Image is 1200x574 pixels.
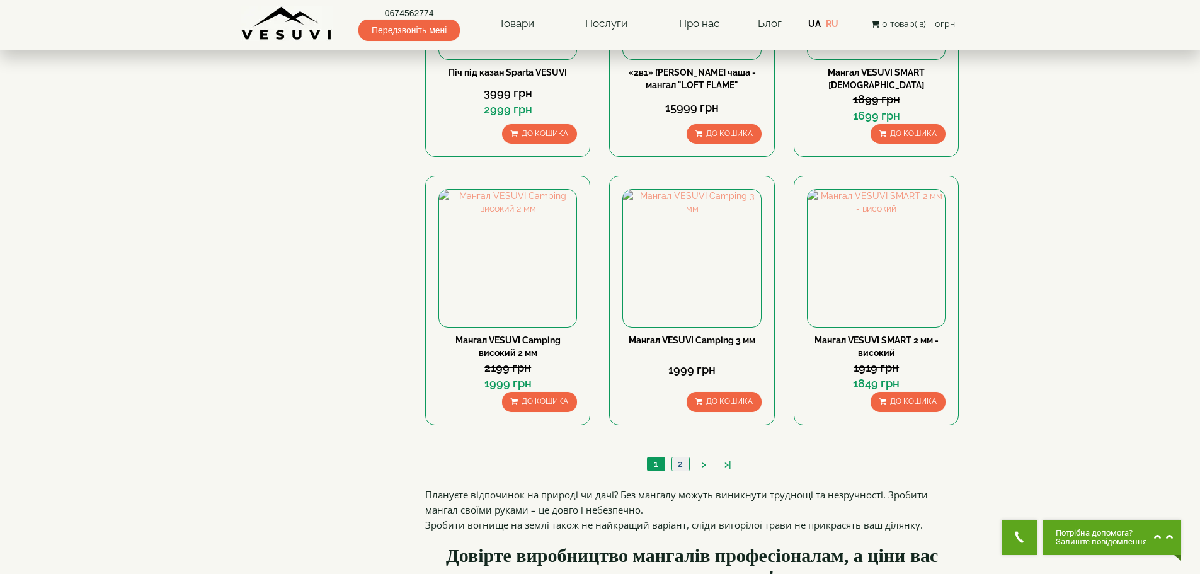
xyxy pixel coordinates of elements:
[486,9,547,38] a: Товари
[807,91,946,108] div: 1899 грн
[438,376,577,392] div: 1999 грн
[807,376,946,392] div: 1849 грн
[807,108,946,124] div: 1699 грн
[358,7,460,20] a: 0674562774
[1043,520,1181,555] button: Chat button
[438,85,577,101] div: 3999 грн
[1056,529,1147,537] span: Потрібна допомога?
[439,190,576,327] img: Мангал VESUVI Camping високий 2 мм
[871,392,946,411] button: До кошика
[758,17,782,30] a: Блог
[438,101,577,118] div: 2999 грн
[455,335,561,358] a: Мангал VESUVI Camping високий 2 мм
[425,487,959,517] p: Плануєте відпочинок на природі чи дачі? Без мангалу можуть виникнути труднощі та незручності. Зро...
[882,19,955,29] span: 0 товар(ів) - 0грн
[1056,537,1147,546] span: Залиште повідомлення
[654,459,658,469] span: 1
[890,129,937,138] span: До кошика
[706,129,753,138] span: До кошика
[1002,520,1037,555] button: Get Call button
[425,517,959,532] p: Зробити вогнище на землі також не найкращий варіант, сліди вигорілої трави не прикрасять ваш діля...
[828,67,925,90] a: Мангал VESUVI SMART [DEMOGRAPHIC_DATA]
[502,124,577,144] button: До кошика
[358,20,460,41] span: Передзвоніть мені
[502,392,577,411] button: До кошика
[438,360,577,376] div: 2199 грн
[449,67,567,77] a: Піч під казан Sparta VESUVI
[522,397,568,406] span: До кошика
[826,19,838,29] a: RU
[890,397,937,406] span: До кошика
[871,124,946,144] button: До кошика
[687,124,762,144] button: До кошика
[522,129,568,138] span: До кошика
[629,335,755,345] a: Мангал VESUVI Camping 3 мм
[629,67,756,90] a: «2в1» [PERSON_NAME] чаша - мангал "LOFT FLAME"
[695,458,712,471] a: >
[807,360,946,376] div: 1919 грн
[622,100,761,116] div: 15999 грн
[718,458,738,471] a: >|
[241,6,333,41] img: Завод VESUVI
[687,392,762,411] button: До кошика
[808,190,945,327] img: Мангал VESUVI SMART 2 мм - високий
[666,9,732,38] a: Про нас
[671,457,689,471] a: 2
[867,17,959,31] button: 0 товар(ів) - 0грн
[814,335,939,358] a: Мангал VESUVI SMART 2 мм - високий
[808,19,821,29] a: UA
[623,190,760,327] img: Мангал VESUVI Camping 3 мм
[706,397,753,406] span: До кошика
[622,362,761,378] div: 1999 грн
[573,9,640,38] a: Послуги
